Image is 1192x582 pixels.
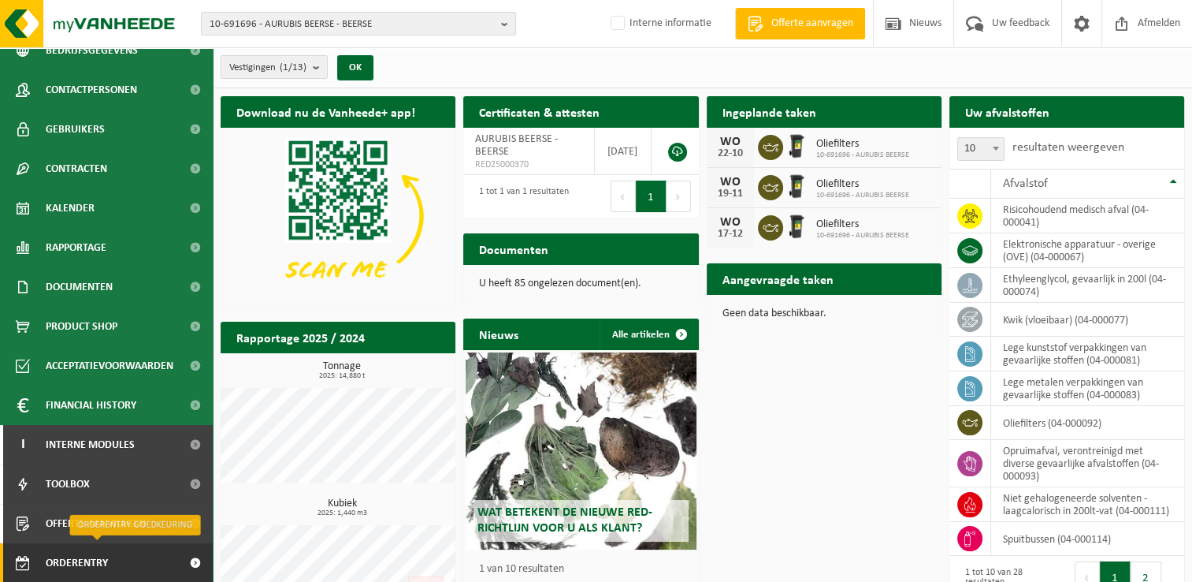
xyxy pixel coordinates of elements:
span: AURUBIS BEERSE - BEERSE [475,133,558,158]
span: Financial History [46,386,136,425]
a: Offerte aanvragen [735,8,865,39]
span: Kalender [46,188,95,228]
div: WO [715,176,746,188]
span: Gebruikers [46,110,105,149]
a: Wat betekent de nieuwe RED-richtlijn voor u als klant? [466,353,696,550]
count: (1/13) [280,62,306,73]
span: 10 [958,138,1004,160]
button: 10-691696 - AURUBIS BEERSE - BEERSE [201,12,516,35]
h2: Rapportage 2025 / 2024 [221,322,381,353]
span: Offerte aanvragen [46,504,146,543]
h2: Certificaten & attesten [463,96,615,127]
label: resultaten weergeven [1012,141,1124,154]
td: ethyleenglycol, gevaarlijk in 200l (04-000074) [991,268,1184,303]
a: Bekijk rapportage [338,353,454,384]
span: Interne modules [46,425,135,464]
button: Next [667,181,691,212]
td: risicohoudend medisch afval (04-000041) [991,199,1184,233]
td: opruimafval, verontreinigd met diverse gevaarlijke afvalstoffen (04-000093) [991,440,1184,487]
td: kwik (vloeibaar) (04-000077) [991,303,1184,337]
button: 1 [636,181,667,212]
h2: Nieuws [463,319,534,349]
label: Interne informatie [607,12,711,35]
td: lege kunststof verpakkingen van gevaarlijke stoffen (04-000081) [991,337,1184,371]
p: U heeft 85 ongelezen document(en). [479,278,682,289]
span: Documenten [46,267,113,307]
span: 10 [957,137,1004,161]
td: elektronische apparatuur - overige (OVE) (04-000067) [991,233,1184,268]
td: oliefilters (04-000092) [991,406,1184,440]
img: WB-0240-HPE-BK-01 [783,213,810,240]
div: WO [715,216,746,229]
p: Geen data beschikbaar. [722,308,926,319]
span: 10-691696 - AURUBIS BEERSE [816,191,909,200]
span: 10-691696 - AURUBIS BEERSE [816,151,909,160]
div: 17-12 [715,229,746,240]
img: Download de VHEPlus App [221,128,455,304]
span: Product Shop [46,307,117,346]
p: 1 van 10 resultaten [479,564,690,575]
span: Oliefilters [816,138,909,151]
span: 10-691696 - AURUBIS BEERSE - BEERSE [210,13,495,36]
div: 22-10 [715,148,746,159]
h2: Uw afvalstoffen [949,96,1065,127]
h2: Aangevraagde taken [707,263,849,294]
span: 2025: 14,880 t [228,372,455,380]
img: WB-0240-HPE-BK-01 [783,173,810,200]
button: Vestigingen(1/13) [221,55,328,79]
span: Contactpersonen [46,70,137,110]
h2: Ingeplande taken [707,96,832,127]
span: 2025: 1,440 m3 [228,509,455,517]
td: lege metalen verpakkingen van gevaarlijke stoffen (04-000083) [991,371,1184,406]
h3: Tonnage [228,361,455,380]
td: niet gehalogeneerde solventen - laagcalorisch in 200lt-vat (04-000111) [991,487,1184,522]
a: Alle artikelen [600,319,697,350]
span: Toolbox [46,464,90,504]
span: Vestigingen [229,56,306,80]
h2: Documenten [463,233,564,264]
div: WO [715,136,746,148]
span: Acceptatievoorwaarden [46,346,173,386]
span: RED25000370 [475,159,582,171]
span: Offerte aanvragen [767,16,857,32]
h3: Kubiek [228,498,455,517]
td: [DATE] [595,128,652,175]
span: Afvalstof [1003,177,1048,190]
img: WB-0240-HPE-BK-01 [783,132,810,159]
td: spuitbussen (04-000114) [991,522,1184,556]
span: Oliefilters [816,218,909,231]
span: 10-691696 - AURUBIS BEERSE [816,231,909,241]
h2: Download nu de Vanheede+ app! [221,96,431,127]
span: Wat betekent de nieuwe RED-richtlijn voor u als klant? [477,506,652,534]
button: Previous [611,181,636,212]
span: Contracten [46,149,107,188]
div: 19-11 [715,188,746,200]
span: Bedrijfsgegevens [46,31,138,70]
span: I [16,425,30,464]
span: Oliefilters [816,178,909,191]
button: OK [337,55,373,80]
span: Rapportage [46,228,106,267]
div: 1 tot 1 van 1 resultaten [471,179,569,214]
